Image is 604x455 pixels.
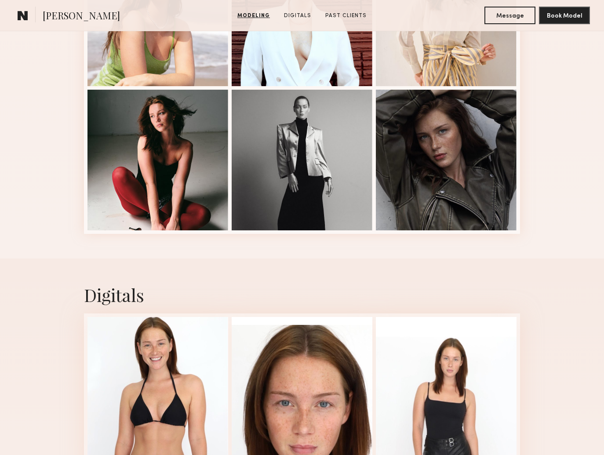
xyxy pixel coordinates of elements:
[539,11,590,19] a: Book Model
[322,12,370,20] a: Past Clients
[43,9,120,24] span: [PERSON_NAME]
[234,12,273,20] a: Modeling
[484,7,535,24] button: Message
[84,283,520,306] div: Digitals
[280,12,315,20] a: Digitals
[539,7,590,24] button: Book Model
